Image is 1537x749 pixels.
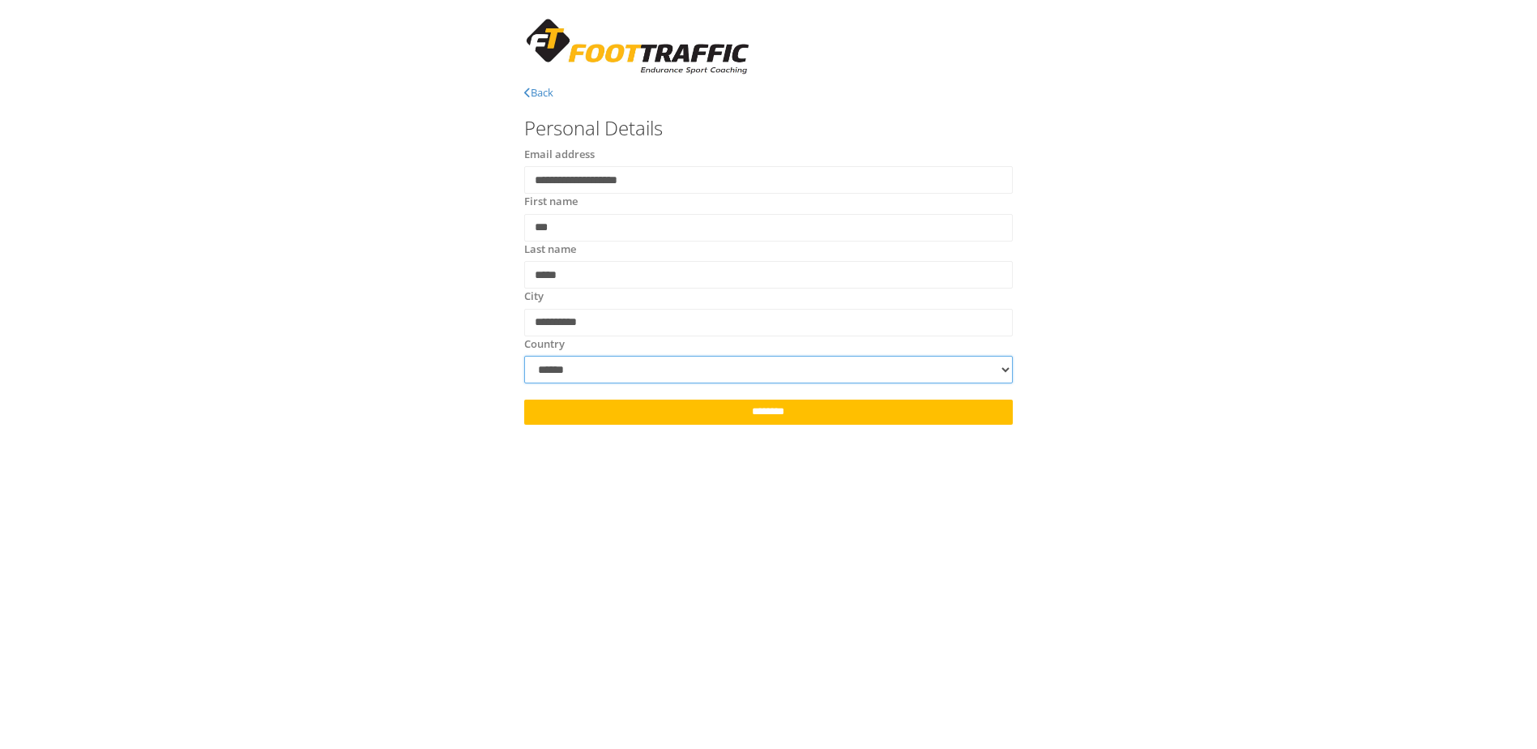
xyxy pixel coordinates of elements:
label: First name [524,194,578,210]
img: LongLogo.jpg [524,16,752,77]
a: Back [524,85,553,100]
label: Email address [524,147,595,163]
label: Last name [524,242,576,258]
label: City [524,289,544,305]
h3: Personal Details [524,118,1012,139]
label: Country [524,336,565,353]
